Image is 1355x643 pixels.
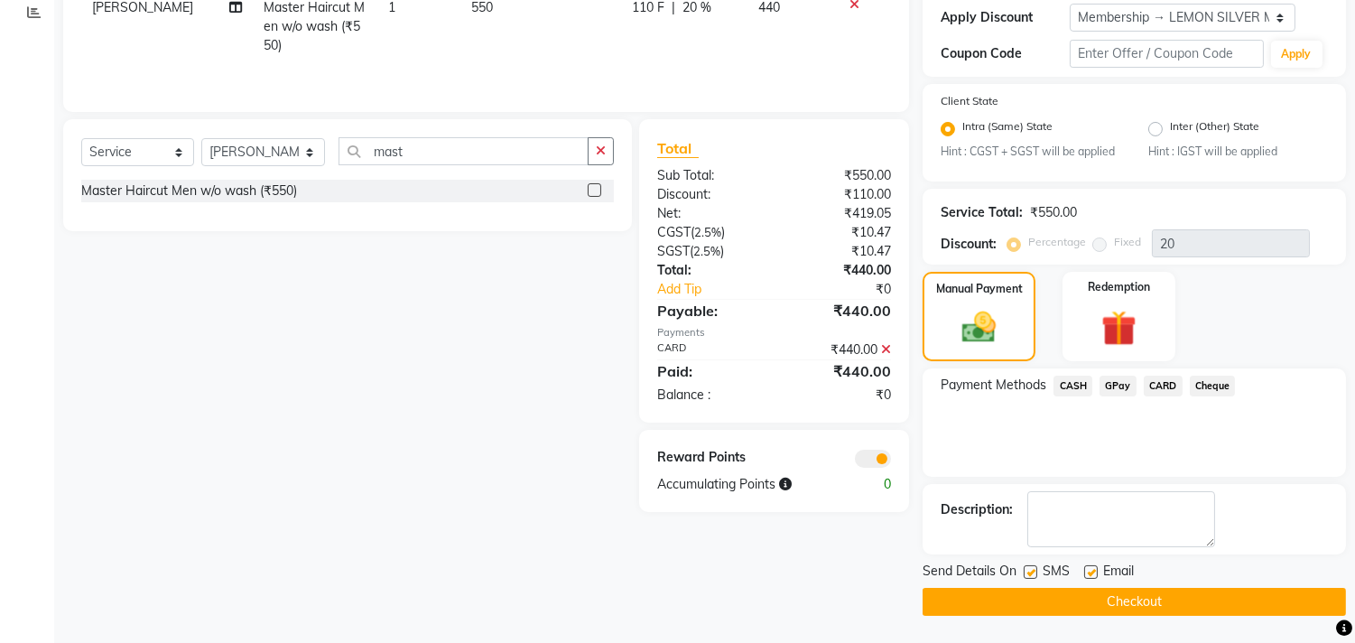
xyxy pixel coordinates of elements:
label: Inter (Other) State [1170,118,1259,140]
div: ₹10.47 [775,223,905,242]
div: Service Total: [941,203,1023,222]
div: Discount: [644,185,775,204]
div: ( ) [644,223,775,242]
div: Total: [644,261,775,280]
div: Reward Points [644,448,775,468]
span: CASH [1053,376,1092,396]
label: Fixed [1114,234,1141,250]
div: ₹0 [775,386,905,405]
div: 0 [840,475,905,494]
div: ₹440.00 [775,261,905,280]
div: Coupon Code [941,44,1070,63]
span: Payment Methods [941,376,1046,395]
span: 2.5% [694,225,721,239]
div: Accumulating Points [644,475,840,494]
span: SGST [657,243,690,259]
div: ₹550.00 [775,166,905,185]
span: Email [1103,562,1134,584]
span: GPay [1100,376,1137,396]
input: Search or Scan [339,137,589,165]
img: _cash.svg [951,308,1006,347]
div: ₹10.47 [775,242,905,261]
label: Intra (Same) State [962,118,1053,140]
span: 2.5% [693,244,720,258]
img: _gift.svg [1090,306,1147,350]
small: Hint : CGST + SGST will be applied [941,144,1120,160]
label: Redemption [1088,279,1150,295]
div: Net: [644,204,775,223]
div: ( ) [644,242,775,261]
div: ₹440.00 [775,300,905,321]
span: CGST [657,224,691,240]
div: ₹110.00 [775,185,905,204]
span: SMS [1043,562,1070,584]
div: Balance : [644,386,775,405]
div: Apply Discount [941,8,1070,27]
span: Total [657,139,699,158]
label: Percentage [1028,234,1086,250]
label: Client State [941,93,998,109]
span: Cheque [1190,376,1236,396]
div: Discount: [941,235,997,254]
div: ₹550.00 [1030,203,1077,222]
div: Master Haircut Men w/o wash (₹550) [81,182,297,200]
div: Description: [941,500,1013,519]
span: CARD [1144,376,1183,396]
div: ₹440.00 [775,360,905,382]
a: Add Tip [644,280,796,299]
div: Payments [657,325,891,340]
div: Payable: [644,300,775,321]
div: ₹0 [796,280,905,299]
div: ₹419.05 [775,204,905,223]
small: Hint : IGST will be applied [1148,144,1328,160]
div: Sub Total: [644,166,775,185]
button: Apply [1271,41,1323,68]
input: Enter Offer / Coupon Code [1070,40,1263,68]
div: CARD [644,340,775,359]
div: Paid: [644,360,775,382]
span: Send Details On [923,562,1016,584]
div: ₹440.00 [775,340,905,359]
label: Manual Payment [936,281,1023,297]
button: Checkout [923,588,1346,616]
